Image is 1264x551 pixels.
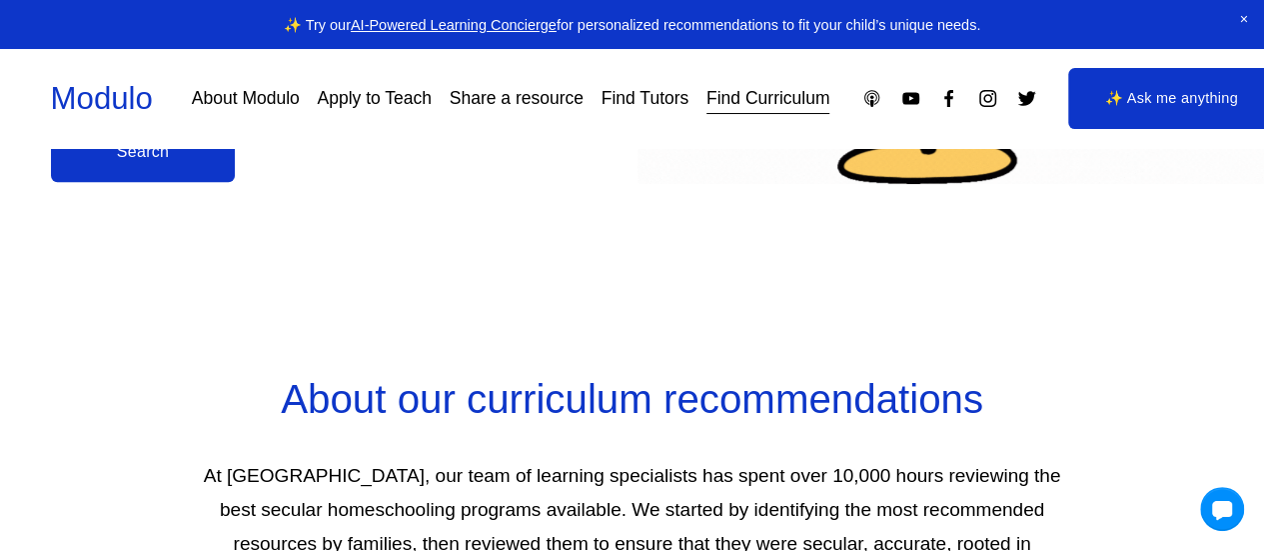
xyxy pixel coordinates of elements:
[450,81,584,116] a: Share a resource
[900,88,921,109] a: YouTube
[192,81,300,116] a: About Modulo
[602,81,689,116] a: Find Tutors
[197,374,1066,427] h2: About our curriculum recommendations
[317,81,431,116] a: Apply to Teach
[938,88,959,109] a: Facebook
[351,17,557,33] a: AI-Powered Learning Concierge
[51,121,236,182] a: Search
[1016,88,1037,109] a: Twitter
[51,81,153,116] a: Modulo
[977,88,998,109] a: Instagram
[706,81,830,116] a: Find Curriculum
[861,88,882,109] a: Apple Podcasts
